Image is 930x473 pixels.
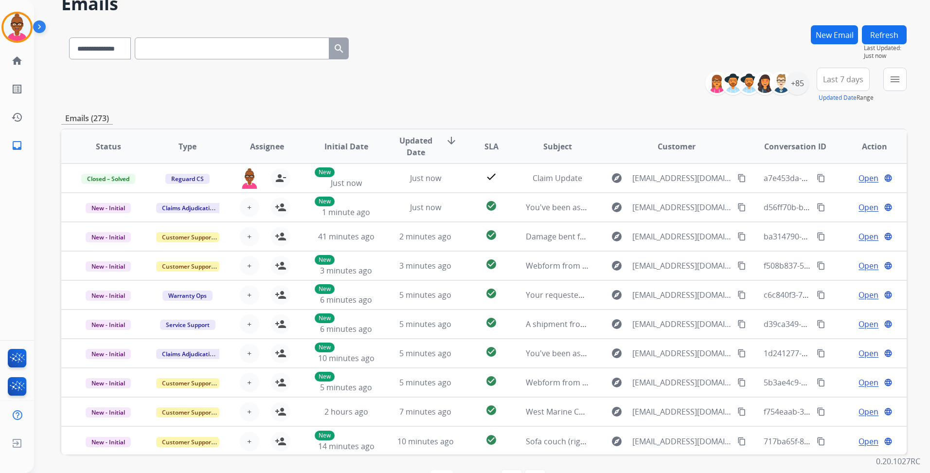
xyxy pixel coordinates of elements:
[399,260,451,271] span: 3 minutes ago
[247,260,251,272] span: +
[526,290,664,300] span: Your requested Mattress Firm receipt
[399,377,451,388] span: 5 minutes ago
[485,404,497,416] mat-icon: check_circle
[86,349,131,359] span: New - Initial
[858,260,878,272] span: Open
[632,201,732,213] span: [EMAIL_ADDRESS][DOMAIN_NAME]
[858,318,878,330] span: Open
[764,260,911,271] span: f508b837-5339-43ec-aeb4-9015889b9f20
[179,141,197,152] span: Type
[737,203,746,212] mat-icon: content_copy
[275,260,286,272] mat-icon: person_add
[162,291,213,301] span: Warranty Ops
[526,202,834,213] span: You've been assigned a new service order: f7d072bd-a887-4b44-b35d-212970bc6055
[275,436,286,447] mat-icon: person_add
[318,353,375,364] span: 10 minutes ago
[275,318,286,330] mat-icon: person_add
[737,349,746,358] mat-icon: content_copy
[632,260,732,272] span: [EMAIL_ADDRESS][DOMAIN_NAME]
[884,261,893,270] mat-icon: language
[394,135,438,158] span: Updated Date
[858,231,878,242] span: Open
[876,455,920,467] p: 0.20.1027RC
[318,231,375,242] span: 41 minutes ago
[247,231,251,242] span: +
[485,288,497,299] mat-icon: check_circle
[884,437,893,446] mat-icon: language
[3,14,31,41] img: avatar
[156,349,223,359] span: Claims Adjudication
[764,141,826,152] span: Conversation ID
[240,402,259,421] button: +
[275,231,286,242] mat-icon: person_add
[11,140,23,151] mat-icon: inbox
[165,174,210,184] span: Reguard CS
[410,173,441,183] span: Just now
[399,406,451,417] span: 7 minutes ago
[737,174,746,182] mat-icon: content_copy
[737,378,746,387] mat-icon: content_copy
[485,434,497,446] mat-icon: check_circle
[632,406,732,418] span: [EMAIL_ADDRESS][DOMAIN_NAME]
[526,406,718,417] span: West Marine Customer Warranty - previous contract
[81,174,135,184] span: Closed – Solved
[817,437,825,446] mat-icon: content_copy
[817,378,825,387] mat-icon: content_copy
[275,347,286,359] mat-icon: person_add
[817,407,825,416] mat-icon: content_copy
[86,320,131,330] span: New - Initial
[156,407,219,418] span: Customer Support
[485,375,497,387] mat-icon: check_circle
[247,347,251,359] span: +
[247,436,251,447] span: +
[485,346,497,358] mat-icon: check_circle
[240,373,259,392] button: +
[543,141,572,152] span: Subject
[11,55,23,67] mat-icon: home
[526,319,689,329] span: A shipment from order #33597 is on the way
[322,207,370,218] span: 1 minute ago
[315,372,335,382] p: New
[817,349,825,358] mat-icon: content_copy
[240,432,259,451] button: +
[611,289,623,301] mat-icon: explore
[399,231,451,242] span: 2 minutes ago
[737,320,746,328] mat-icon: content_copy
[156,203,223,213] span: Claims Adjudication
[156,437,219,447] span: Customer Support
[737,291,746,299] mat-icon: content_copy
[240,285,259,305] button: +
[884,320,893,328] mat-icon: language
[275,406,286,418] mat-icon: person_add
[526,260,746,271] span: Webform from [EMAIL_ADDRESS][DOMAIN_NAME] on [DATE]
[320,294,372,305] span: 6 minutes ago
[399,319,451,329] span: 5 minutes ago
[397,436,454,447] span: 10 minutes ago
[86,378,131,388] span: New - Initial
[240,168,259,189] img: agent-avatar
[737,261,746,270] mat-icon: content_copy
[737,437,746,446] mat-icon: content_copy
[632,347,732,359] span: [EMAIL_ADDRESS][DOMAIN_NAME]
[764,231,912,242] span: ba314790-ec27-4c17-9ee4-4661be297f26
[320,265,372,276] span: 3 minutes ago
[315,284,335,294] p: New
[240,198,259,217] button: +
[86,291,131,301] span: New - Initial
[858,406,878,418] span: Open
[485,171,497,182] mat-icon: check
[96,141,121,152] span: Status
[862,25,907,44] button: Refresh
[817,203,825,212] mat-icon: content_copy
[240,227,259,246] button: +
[658,141,696,152] span: Customer
[240,314,259,334] button: +
[611,318,623,330] mat-icon: explore
[884,232,893,241] mat-icon: language
[864,44,907,52] span: Last Updated:
[811,25,858,44] button: New Email
[884,203,893,212] mat-icon: language
[632,231,732,242] span: [EMAIL_ADDRESS][DOMAIN_NAME]
[318,441,375,452] span: 14 minutes ago
[275,201,286,213] mat-icon: person_add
